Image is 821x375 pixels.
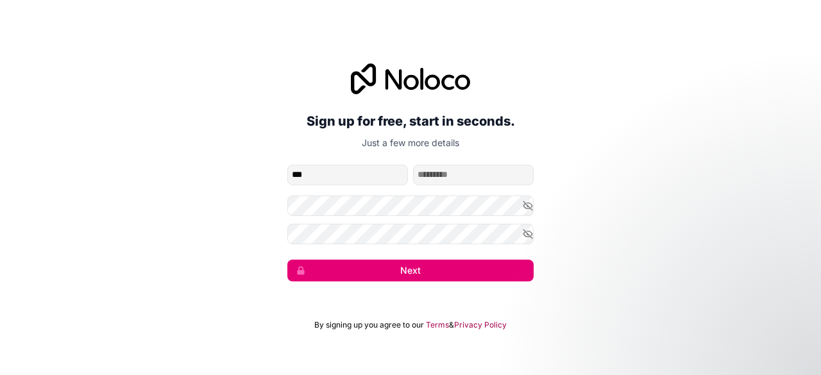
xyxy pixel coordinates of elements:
button: Next [287,260,534,281]
p: Just a few more details [287,137,534,149]
a: Privacy Policy [454,320,507,330]
span: By signing up you agree to our [314,320,424,330]
input: family-name [413,165,534,185]
h2: Sign up for free, start in seconds. [287,110,534,133]
input: Confirm password [287,224,534,244]
iframe: Intercom notifications message [564,279,821,369]
input: given-name [287,165,408,185]
a: Terms [426,320,449,330]
span: & [449,320,454,330]
input: Password [287,196,534,216]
